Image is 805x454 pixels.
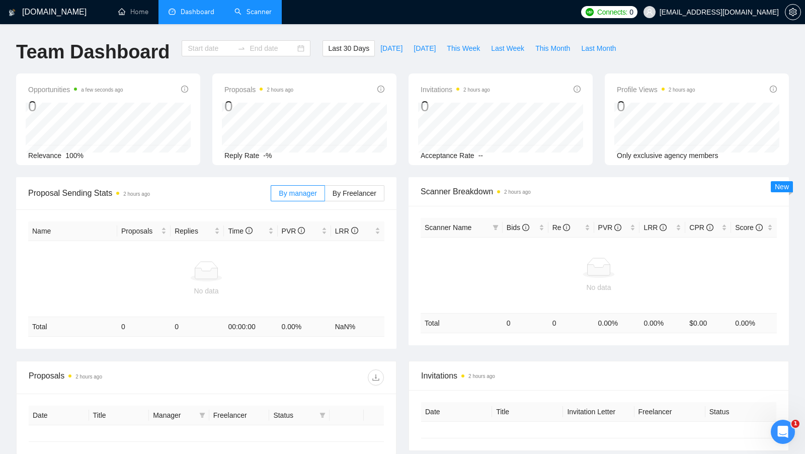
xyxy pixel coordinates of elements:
span: info-circle [298,227,305,234]
span: This Month [535,43,570,54]
span: Relevance [28,152,61,160]
span: LRR [643,223,667,232]
time: 2 hours ago [504,189,531,195]
td: 0.00 % [594,313,640,333]
span: PVR [282,227,305,235]
span: Opportunities [28,84,123,96]
div: No data [425,282,773,293]
span: dashboard [169,8,176,15]
span: CPR [689,223,713,232]
span: info-circle [351,227,358,234]
time: 2 hours ago [468,373,495,379]
span: Reply Rate [224,152,259,160]
span: -- [478,152,483,160]
span: PVR [598,223,622,232]
span: Acceptance Rate [421,152,474,160]
th: Status [705,402,776,422]
td: 0 [171,317,224,337]
th: Freelancer [209,406,270,425]
span: Last Month [581,43,616,54]
span: By Freelancer [333,189,376,197]
span: Profile Views [617,84,695,96]
div: Proposals [29,369,206,386]
span: to [237,44,246,52]
th: Title [89,406,149,425]
th: Manager [149,406,209,425]
td: 0.00 % [278,317,331,337]
td: 0 [503,313,548,333]
span: Time [228,227,252,235]
button: [DATE] [375,40,408,56]
span: info-circle [574,86,581,93]
td: NaN % [331,317,384,337]
a: homeHome [118,8,148,16]
button: Last 30 Days [323,40,375,56]
span: -% [263,152,272,160]
span: [DATE] [380,43,403,54]
span: setting [785,8,800,16]
td: 0.00 % [731,313,777,333]
span: [DATE] [414,43,436,54]
input: Start date [188,43,233,54]
span: swap-right [237,44,246,52]
span: info-circle [660,224,667,231]
td: 00:00:00 [224,317,277,337]
a: setting [785,8,801,16]
img: upwork-logo.png [586,8,594,16]
time: 2 hours ago [669,87,695,93]
span: user [646,9,653,16]
button: Last Month [576,40,621,56]
td: 0 [548,313,594,333]
button: download [368,369,384,386]
td: Total [28,317,117,337]
span: Manager [153,410,195,421]
time: 2 hours ago [75,374,102,380]
td: 0.00 % [639,313,685,333]
time: a few seconds ago [81,87,123,93]
span: info-circle [522,224,529,231]
div: 0 [617,97,695,116]
span: info-circle [246,227,253,234]
div: 0 [421,97,490,116]
button: [DATE] [408,40,441,56]
span: filter [493,224,499,231]
th: Replies [171,221,224,241]
span: download [368,373,383,382]
span: New [775,183,789,191]
td: 0 [117,317,171,337]
button: This Month [530,40,576,56]
th: Invitation Letter [563,402,634,422]
span: Scanner Name [425,223,471,232]
span: Only exclusive agency members [617,152,718,160]
span: 100% [65,152,84,160]
th: Proposals [117,221,171,241]
span: Invitations [421,369,776,382]
td: Total [421,313,503,333]
span: info-circle [563,224,570,231]
span: Re [552,223,571,232]
span: Proposal Sending Stats [28,187,271,199]
button: Last Week [486,40,530,56]
span: This Week [447,43,480,54]
span: Dashboard [181,8,214,16]
button: This Week [441,40,486,56]
span: info-circle [756,224,763,231]
span: info-circle [377,86,384,93]
th: Freelancer [634,402,705,422]
span: Last 30 Days [328,43,369,54]
th: Date [421,402,492,422]
span: Proposals [224,84,293,96]
span: By manager [279,189,316,197]
iframe: Intercom live chat [771,420,795,444]
input: End date [250,43,295,54]
span: 0 [629,7,633,18]
h1: Team Dashboard [16,40,170,64]
span: info-circle [181,86,188,93]
span: Bids [507,223,529,232]
span: Invitations [421,84,490,96]
span: info-circle [706,224,713,231]
time: 2 hours ago [123,191,150,197]
span: info-circle [770,86,777,93]
span: filter [199,412,205,418]
time: 2 hours ago [267,87,293,93]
